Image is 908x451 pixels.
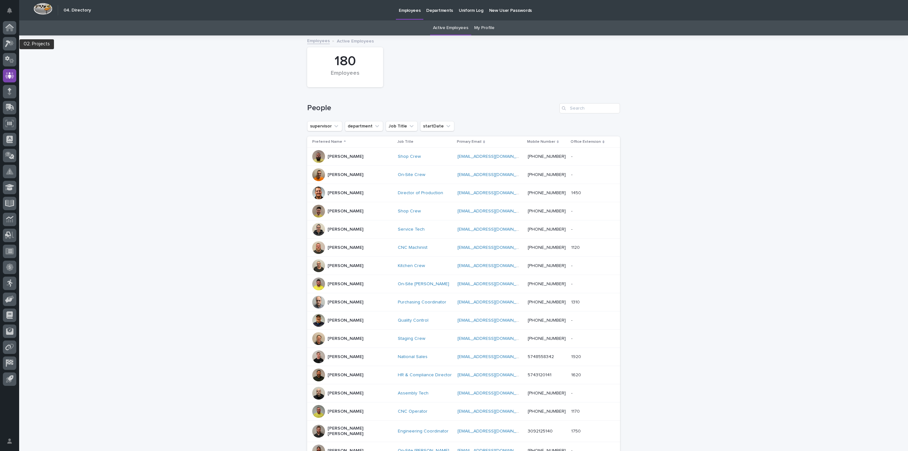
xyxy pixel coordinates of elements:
[527,138,555,145] p: Mobile Number
[307,293,620,311] tr: [PERSON_NAME]Purchasing Coordinator [EMAIL_ADDRESS][DOMAIN_NAME] [PHONE_NUMBER]13101310
[328,263,363,269] p: [PERSON_NAME]
[8,8,16,18] div: Notifications
[398,172,425,178] a: On-Site Crew
[318,70,372,83] div: Employees
[328,209,363,214] p: [PERSON_NAME]
[528,245,566,250] a: [PHONE_NUMBER]
[458,172,530,177] a: [EMAIL_ADDRESS][DOMAIN_NAME]
[571,189,582,196] p: 1450
[398,372,452,378] a: HR & Compliance Director
[337,37,374,44] p: Active Employees
[307,202,620,220] tr: [PERSON_NAME]Shop Crew [EMAIL_ADDRESS][DOMAIN_NAME] [PHONE_NUMBER]--
[528,373,551,377] a: 5743120141
[458,318,530,323] a: [EMAIL_ADDRESS][DOMAIN_NAME]
[328,154,363,159] p: [PERSON_NAME]
[398,209,421,214] a: Shop Crew
[420,121,454,131] button: startDate
[328,281,363,287] p: [PERSON_NAME]
[3,4,16,17] button: Notifications
[398,300,446,305] a: Purchasing Coordinator
[328,354,363,360] p: [PERSON_NAME]
[307,239,620,257] tr: [PERSON_NAME]CNC Machinist [EMAIL_ADDRESS][DOMAIN_NAME] [PHONE_NUMBER]11201120
[458,336,530,341] a: [EMAIL_ADDRESS][DOMAIN_NAME]
[307,311,620,330] tr: [PERSON_NAME]Quality Control [EMAIL_ADDRESS][DOMAIN_NAME] [PHONE_NUMBER]--
[307,103,557,113] h1: People
[398,318,428,323] a: Quality Control
[571,298,581,305] p: 1310
[528,391,566,395] a: [PHONE_NUMBER]
[307,366,620,384] tr: [PERSON_NAME]HR & Compliance Director [EMAIL_ADDRESS][DOMAIN_NAME] 574312014116201620
[571,389,574,396] p: -
[458,245,530,250] a: [EMAIL_ADDRESS][DOMAIN_NAME]
[398,409,428,414] a: CNC Operator
[307,384,620,402] tr: [PERSON_NAME]Assembly Tech [EMAIL_ADDRESS][DOMAIN_NAME] [PHONE_NUMBER]--
[528,409,566,414] a: [PHONE_NUMBER]
[328,372,363,378] p: [PERSON_NAME]
[307,348,620,366] tr: [PERSON_NAME]National Sales [EMAIL_ADDRESS][DOMAIN_NAME] 574855834219201920
[571,153,574,159] p: -
[398,154,421,159] a: Shop Crew
[458,429,530,433] a: [EMAIL_ADDRESS][DOMAIN_NAME]
[458,209,530,213] a: [EMAIL_ADDRESS][DOMAIN_NAME]
[328,300,363,305] p: [PERSON_NAME]
[458,282,530,286] a: [EMAIL_ADDRESS][DOMAIN_NAME]
[328,227,363,232] p: [PERSON_NAME]
[328,245,363,250] p: [PERSON_NAME]
[458,191,530,195] a: [EMAIL_ADDRESS][DOMAIN_NAME]
[458,154,530,159] a: [EMAIL_ADDRESS][DOMAIN_NAME]
[64,8,91,13] h2: 04. Directory
[386,121,418,131] button: Job Title
[571,317,574,323] p: -
[398,336,425,341] a: Staging Crew
[307,37,330,44] a: Employees
[398,354,428,360] a: National Sales
[307,166,620,184] tr: [PERSON_NAME]On-Site Crew [EMAIL_ADDRESS][DOMAIN_NAME] [PHONE_NUMBER]--
[398,263,425,269] a: Kitchen Crew
[571,138,601,145] p: Office Extension
[307,121,342,131] button: supervisor
[328,190,363,196] p: [PERSON_NAME]
[307,257,620,275] tr: [PERSON_NAME]Kitchen Crew [EMAIL_ADDRESS][DOMAIN_NAME] [PHONE_NUMBER]--
[328,391,363,396] p: [PERSON_NAME]
[474,20,495,35] a: My Profile
[307,330,620,348] tr: [PERSON_NAME]Staging Crew [EMAIL_ADDRESS][DOMAIN_NAME] [PHONE_NUMBER]--
[307,402,620,421] tr: [PERSON_NAME]CNC Operator [EMAIL_ADDRESS][DOMAIN_NAME] [PHONE_NUMBER]11701170
[398,190,443,196] a: Director of Production
[571,244,581,250] p: 1120
[528,318,566,323] a: [PHONE_NUMBER]
[433,20,468,35] a: Active Employees
[318,53,372,69] div: 180
[571,207,574,214] p: -
[571,408,581,414] p: 1170
[528,300,566,304] a: [PHONE_NUMBER]
[457,138,481,145] p: Primary Email
[571,427,582,434] p: 1750
[571,335,574,341] p: -
[34,3,52,15] img: Workspace Logo
[398,429,449,434] a: Engineering Coordinator
[559,103,620,113] input: Search
[328,172,363,178] p: [PERSON_NAME]
[458,264,530,268] a: [EMAIL_ADDRESS][DOMAIN_NAME]
[458,409,530,414] a: [EMAIL_ADDRESS][DOMAIN_NAME]
[328,426,391,437] p: [PERSON_NAME] [PERSON_NAME]
[528,355,554,359] a: 5748558342
[398,227,425,232] a: Service Tech
[528,191,566,195] a: [PHONE_NUMBER]
[307,421,620,442] tr: [PERSON_NAME] [PERSON_NAME]Engineering Coordinator [EMAIL_ADDRESS][DOMAIN_NAME] 309212514017501750
[458,300,530,304] a: [EMAIL_ADDRESS][DOMAIN_NAME]
[571,371,582,378] p: 1620
[571,225,574,232] p: -
[307,275,620,293] tr: [PERSON_NAME]On-Site [PERSON_NAME] [EMAIL_ADDRESS][DOMAIN_NAME] [PHONE_NUMBER]--
[398,391,428,396] a: Assembly Tech
[398,245,428,250] a: CNC Machinist
[571,280,574,287] p: -
[528,154,566,159] a: [PHONE_NUMBER]
[458,373,530,377] a: [EMAIL_ADDRESS][DOMAIN_NAME]
[307,220,620,239] tr: [PERSON_NAME]Service Tech [EMAIL_ADDRESS][DOMAIN_NAME] [PHONE_NUMBER]--
[307,148,620,166] tr: [PERSON_NAME]Shop Crew [EMAIL_ADDRESS][DOMAIN_NAME] [PHONE_NUMBER]--
[458,391,530,395] a: [EMAIL_ADDRESS][DOMAIN_NAME]
[528,209,566,213] a: [PHONE_NUMBER]
[528,282,566,286] a: [PHONE_NUMBER]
